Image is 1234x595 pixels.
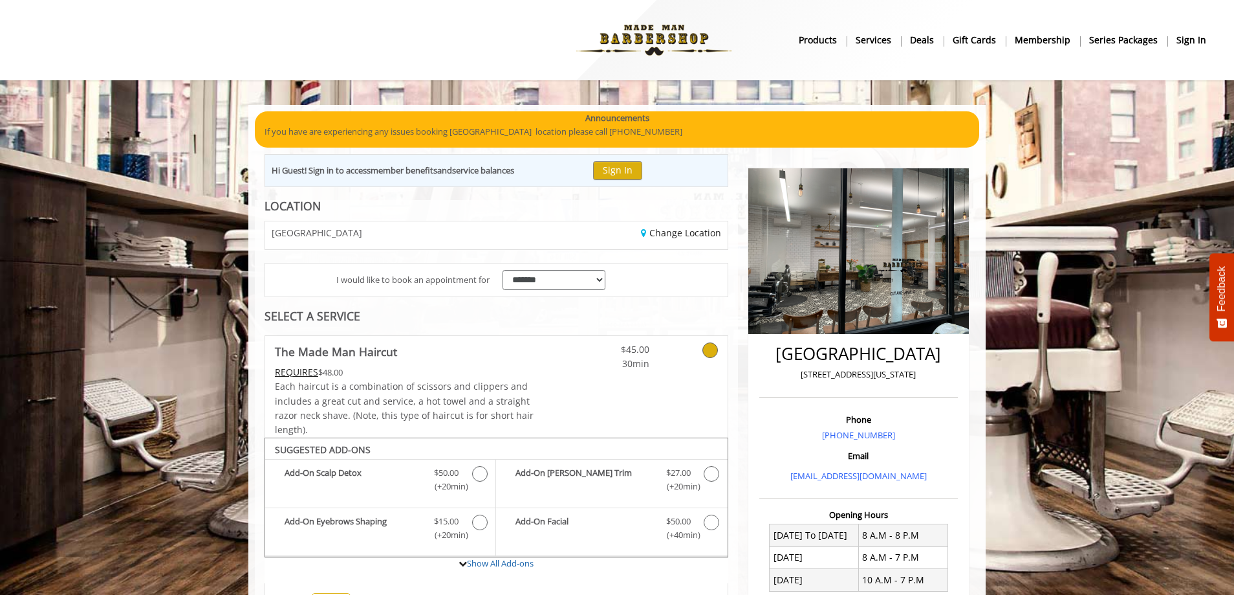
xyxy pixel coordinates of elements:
[1015,33,1070,47] b: Membership
[1080,30,1167,49] a: Series packagesSeries packages
[428,480,466,493] span: (+20min )
[666,515,691,528] span: $50.00
[770,524,859,546] td: [DATE] To [DATE]
[265,125,969,139] p: If you have are experiencing any issues booking [GEOGRAPHIC_DATA] location please call [PHONE_NUM...
[275,365,535,379] div: $48.00
[275,443,371,456] b: SUGGESTED ADD-ONS
[272,515,489,545] label: Add-On Eyebrows Shaping
[503,515,720,545] label: Add-On Facial
[1209,253,1234,341] button: Feedback - Show survey
[515,515,653,542] b: Add-On Facial
[265,310,728,322] div: SELECT A SERVICE
[467,557,534,569] a: Show All Add-ons
[275,380,534,436] span: Each haircut is a combination of scissors and clippers and includes a great cut and service, a ho...
[265,438,728,558] div: The Made Man Haircut Add-onS
[275,342,397,361] b: The Made Man Haircut
[944,30,1006,49] a: Gift cardsgift cards
[953,33,996,47] b: gift cards
[285,515,421,542] b: Add-On Eyebrows Shaping
[336,273,490,287] span: I would like to book an appointment for
[659,480,697,493] span: (+20min )
[790,470,927,482] a: [EMAIL_ADDRESS][DOMAIN_NAME]
[272,228,362,238] span: [GEOGRAPHIC_DATA]
[1176,33,1206,47] b: sign in
[790,30,847,49] a: Productsproducts
[434,515,459,528] span: $15.00
[428,528,466,542] span: (+20min )
[503,466,720,497] label: Add-On Beard Trim
[265,198,321,214] b: LOCATION
[371,164,437,176] b: member benefits
[1089,33,1158,47] b: Series packages
[799,33,837,47] b: products
[763,344,955,363] h2: [GEOGRAPHIC_DATA]
[822,429,895,441] a: [PHONE_NUMBER]
[858,524,947,546] td: 8 A.M - 8 P.M
[856,33,891,47] b: Services
[573,342,649,357] span: $45.00
[641,227,721,239] a: Change Location
[285,466,421,493] b: Add-On Scalp Detox
[1216,266,1228,311] span: Feedback
[275,366,318,378] span: This service needs some Advance to be paid before we block your appointment
[858,546,947,568] td: 8 A.M - 7 P.M
[847,30,901,49] a: ServicesServices
[763,415,955,424] h3: Phone
[1167,30,1215,49] a: sign insign in
[434,466,459,480] span: $50.00
[763,451,955,460] h3: Email
[452,164,514,176] b: service balances
[565,5,743,76] img: Made Man Barbershop logo
[759,510,958,519] h3: Opening Hours
[1006,30,1080,49] a: MembershipMembership
[573,357,649,371] span: 30min
[770,569,859,591] td: [DATE]
[910,33,934,47] b: Deals
[272,164,514,177] div: Hi Guest! Sign in to access and
[272,466,489,497] label: Add-On Scalp Detox
[585,111,649,125] b: Announcements
[770,546,859,568] td: [DATE]
[659,528,697,542] span: (+40min )
[763,368,955,381] p: [STREET_ADDRESS][US_STATE]
[901,30,944,49] a: DealsDeals
[515,466,653,493] b: Add-On [PERSON_NAME] Trim
[666,466,691,480] span: $27.00
[858,569,947,591] td: 10 A.M - 7 P.M
[593,161,642,180] button: Sign In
